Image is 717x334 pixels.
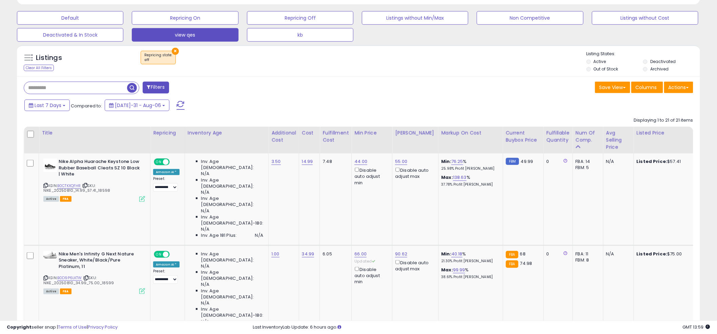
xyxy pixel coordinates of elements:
[201,208,209,214] span: N/A
[71,103,102,109] span: Compared to:
[637,251,693,257] div: $75.00
[271,251,280,257] a: 1.00
[606,251,629,257] div: N/A
[201,214,263,226] span: Inv. Age [DEMOGRAPHIC_DATA]-180:
[153,269,180,284] div: Preset:
[442,182,498,187] p: 37.78% Profit [PERSON_NAME]
[42,129,147,137] div: Title
[201,288,263,300] span: Inv. Age [DEMOGRAPHIC_DATA]:
[354,129,389,137] div: Min Price
[362,11,468,25] button: Listings without Min/Max
[153,169,180,175] div: Amazon AI *
[255,232,263,238] span: N/A
[506,158,519,165] small: FBM
[24,65,54,71] div: Clear All Filters
[144,53,172,63] span: Repricing state :
[395,158,407,165] a: 55.00
[683,324,710,330] span: 2025-08-14 13:59 GMT
[395,259,433,272] div: Disable auto adjust max
[132,11,238,25] button: Repricing On
[453,174,467,181] a: 138.63
[155,159,163,165] span: ON
[43,196,59,202] span: All listings currently available for purchase on Amazon
[7,324,32,330] strong: Copyright
[650,66,669,72] label: Archived
[43,289,59,294] span: All listings currently available for purchase on Amazon
[442,166,498,171] p: 25.98% Profit [PERSON_NAME]
[606,129,631,151] div: Avg Selling Price
[576,257,598,263] div: FBM: 8
[442,174,453,181] b: Max:
[60,289,71,294] span: FBA
[155,251,163,257] span: ON
[153,176,180,192] div: Preset:
[59,251,141,272] b: Nike Men's Infinity G Next Nature Sneaker, White/Black/Pure Platinum, 11
[153,129,182,137] div: Repricing
[24,100,70,111] button: Last 7 Days
[35,102,61,109] span: Last 7 Days
[201,195,263,208] span: Inv. Age [DEMOGRAPHIC_DATA]:
[60,196,71,202] span: FBA
[442,267,498,279] div: %
[634,117,693,124] div: Displaying 1 to 21 of 21 items
[442,159,498,171] div: %
[201,171,209,177] span: N/A
[323,251,346,257] div: 6.05
[17,11,123,25] button: Default
[354,266,387,285] div: Disable auto adjust min
[592,11,698,25] button: Listings without Cost
[594,59,606,64] label: Active
[637,129,695,137] div: Listed Price
[201,159,263,171] span: Inv. Age [DEMOGRAPHIC_DATA]:
[354,166,387,186] div: Disable auto adjust min
[547,129,570,144] div: Fulfillable Quantity
[201,251,263,263] span: Inv. Age [DEMOGRAPHIC_DATA]:
[201,232,237,238] span: Inv. Age 181 Plus:
[115,102,161,109] span: [DATE]-31 - Aug-06
[57,183,81,189] a: B0CTKXQFHR
[247,28,353,42] button: kb
[201,300,209,306] span: N/A
[576,159,598,165] div: FBA: 14
[477,11,583,25] button: Non Competitive
[354,251,367,257] a: 66.00
[201,269,263,281] span: Inv. Age [DEMOGRAPHIC_DATA]:
[438,127,503,153] th: The percentage added to the cost of goods (COGS) that forms the calculator for Min & Max prices.
[43,159,57,172] img: 312LXPZWzxL._SL40_.jpg
[201,281,209,288] span: N/A
[547,159,568,165] div: 0
[201,226,209,232] span: N/A
[664,82,693,93] button: Actions
[59,159,141,179] b: Nike Alpha Huarache Keystone Low Rubber Baseball Cleats SZ 10 Black | White
[451,251,463,257] a: 40.18
[323,159,346,165] div: 7.48
[442,251,498,264] div: %
[520,251,526,257] span: 68
[201,263,209,269] span: N/A
[453,267,465,273] a: 99.99
[143,82,169,93] button: Filters
[201,306,263,318] span: Inv. Age [DEMOGRAPHIC_DATA]-180:
[36,53,62,63] h5: Listings
[506,129,541,144] div: Current Buybox Price
[576,165,598,171] div: FBM: 5
[506,251,518,258] small: FBA
[506,260,518,268] small: FBA
[520,260,532,267] span: 74.98
[302,251,314,257] a: 34.99
[395,129,435,137] div: [PERSON_NAME]
[88,324,118,330] a: Privacy Policy
[631,82,663,93] button: Columns
[302,158,313,165] a: 14.99
[650,59,676,64] label: Deactivated
[144,58,172,62] div: off
[58,324,87,330] a: Terms of Use
[43,251,57,259] img: 31wShOs1MuL._SL40_.jpg
[442,129,500,137] div: Markup on Cost
[169,251,180,257] span: OFF
[637,158,668,165] b: Listed Price:
[576,251,598,257] div: FBA: 11
[442,251,452,257] b: Min:
[637,159,693,165] div: $57.41
[43,183,110,193] span: | SKU: NIKE_20250810_14.99_57.41_18598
